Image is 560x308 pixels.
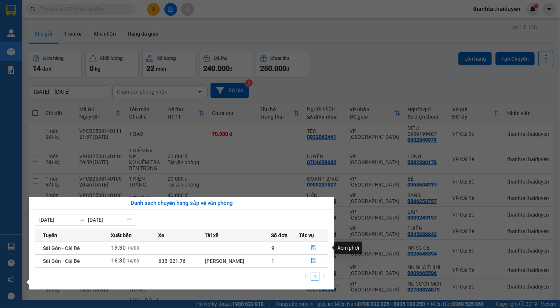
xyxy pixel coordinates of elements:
button: file-done [299,255,328,267]
a: 1 [311,272,319,280]
span: Số đơn [271,231,288,239]
span: 63B-021.76 [159,258,186,264]
span: Sài Gòn - Cái Bè [43,245,80,251]
span: Xuất bến [111,231,132,239]
span: 14/08 [127,246,139,251]
div: Danh sách chuyến hàng sắp về văn phòng [35,199,328,208]
button: right [319,272,328,281]
div: Xem phơi [334,242,362,254]
span: Tuyến [43,231,57,239]
span: left [304,274,308,278]
button: left [302,272,311,281]
span: Xe [158,231,165,239]
span: Sài Gòn - Cái Bè [43,258,80,264]
input: Đến ngày [88,216,125,224]
span: right [322,274,326,278]
li: Next Page [319,272,328,281]
span: file-done [311,258,316,264]
span: 16:30 [111,257,126,264]
span: 9 [272,245,275,251]
span: 19:30 [111,244,126,251]
li: Previous Page [302,272,311,281]
li: 1 [311,272,319,281]
button: file-done [299,242,328,254]
span: 14/08 [127,258,139,264]
div: [PERSON_NAME] [205,257,271,265]
input: Từ ngày [39,216,76,224]
span: 1 [272,258,275,264]
span: file-done [311,245,316,251]
span: Tác vụ [299,231,314,239]
span: Tài xế [205,231,219,239]
span: swap-right [79,217,85,223]
span: to [79,217,85,223]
